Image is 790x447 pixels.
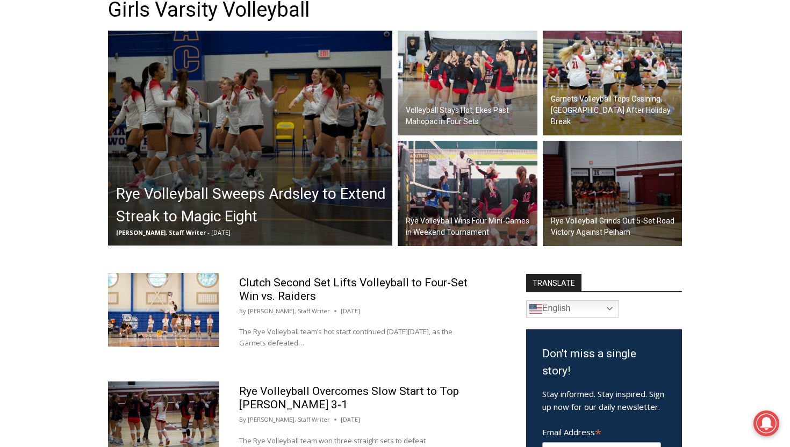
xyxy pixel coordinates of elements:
p: The Rye Volleyball team’s hot start continued [DATE][DATE], as the Garnets defeated… [239,326,478,349]
img: (PHOTO: The Rye Volleyball team celebrates a point against Ossining on September 26, 2025. Credit... [543,31,683,136]
a: Clutch Second Set Lifts Volleyball to Four-Set Win vs. Raiders [239,276,468,302]
a: [PERSON_NAME], Staff Writer [248,415,330,423]
time: [DATE] [341,306,360,316]
span: By [239,415,246,424]
a: Rye Volleyball Wins Four Mini-Games in Weekend Tournament [398,141,537,246]
span: By [239,306,246,316]
h2: Garnets Volleyball Tops Ossining, [GEOGRAPHIC_DATA] After Holiday Break [551,93,680,127]
a: [PERSON_NAME], Staff Writer [248,307,330,315]
img: (PHOTO: The Rye Volleyball team from a match against Brewster on Saturday, September 27. Credit: ... [398,31,537,136]
h2: Volleyball Stays Hot, Ekes Past Mahopac in Four Sets [406,105,535,127]
img: (PHOTO: Rye Volleyball from their match against Port Chester on September 12, 2025. Credit: Tatia... [108,273,219,347]
p: Stay informed. Stay inspired. Sign up now for our daily newsletter. [542,387,666,413]
a: English [526,300,619,318]
span: - [207,228,210,236]
time: [DATE] [341,415,360,424]
h2: Rye Volleyball Wins Four Mini-Games in Weekend Tournament [406,215,535,238]
h2: Rye Volleyball Grinds Out 5-Set Road Victory Against Pelham [551,215,680,238]
strong: TRANSLATE [526,274,581,291]
span: [PERSON_NAME], Staff Writer [116,228,206,236]
label: Email Address [542,421,661,441]
a: Volleyball Stays Hot, Ekes Past Mahopac in Four Sets [398,31,537,136]
span: [DATE] [211,228,231,236]
a: Garnets Volleyball Tops Ossining, [GEOGRAPHIC_DATA] After Holiday Break [543,31,683,136]
a: Rye Volleyball Grinds Out 5-Set Road Victory Against Pelham [543,141,683,246]
a: Rye Volleyball Overcomes Slow Start to Top [PERSON_NAME] 3-1 [239,385,459,411]
img: en [529,302,542,315]
h3: Don't miss a single story! [542,345,666,379]
img: (PHOTO: The Rye Volleyball team from their match against Harrison on September 15, 2025. Credit: ... [543,141,683,246]
img: (PHOTO: Rye Volleyball's Olivia Lewis (#22) tapping the ball over the net on Saturday, September ... [398,141,537,246]
a: Rye Volleyball Sweeps Ardsley to Extend Streak to Magic Eight [PERSON_NAME], Staff Writer - [DATE] [108,31,392,246]
h2: Rye Volleyball Sweeps Ardsley to Extend Streak to Magic Eight [116,183,390,228]
img: (PHOTO: The Rye Volleyball team from a four-set win on September 29, 2025. They recently defeated... [108,31,392,246]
